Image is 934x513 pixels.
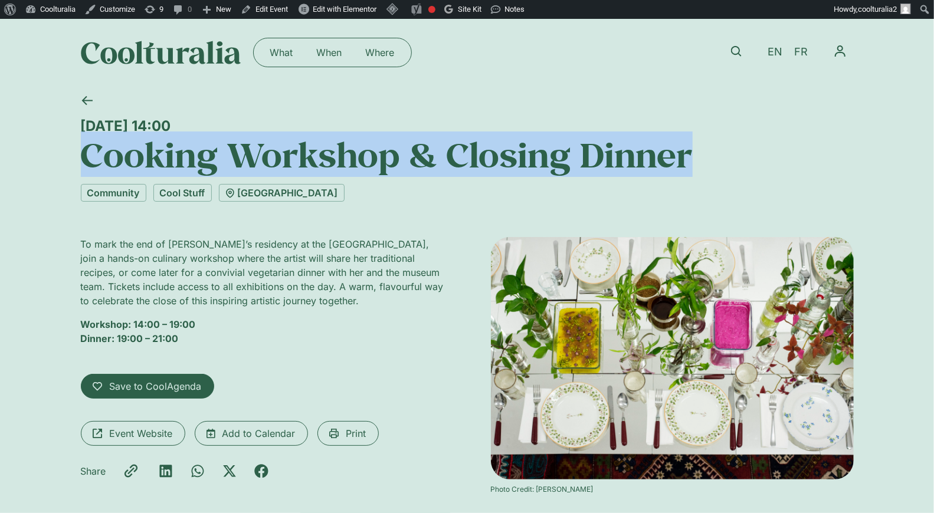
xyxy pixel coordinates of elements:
[827,38,854,65] button: Menu Toggle
[81,134,854,175] h1: Cooking Workshop & Closing Dinner
[305,43,354,62] a: When
[346,426,366,440] span: Print
[428,6,435,13] div: Focus keyphrase not set
[258,43,305,62] a: What
[191,464,205,478] div: Share on whatsapp
[81,117,854,134] div: [DATE] 14:00
[110,379,202,393] span: Save to CoolAgenda
[313,5,376,14] span: Edit with Elementor
[788,44,814,61] a: FR
[81,318,196,330] strong: Workshop: 14:00 – 19:00
[491,484,854,495] div: Photo Credit: [PERSON_NAME]
[81,464,106,478] p: Share
[81,184,146,202] a: Community
[222,464,237,478] div: Share on x-twitter
[159,464,173,478] div: Share on linkedin
[768,46,782,58] span: EN
[354,43,407,62] a: Where
[81,237,444,308] p: To mark the end of [PERSON_NAME]’s residency at the [GEOGRAPHIC_DATA], join a hands-on culinary w...
[81,421,185,446] a: Event Website
[858,5,897,14] span: coolturalia2
[195,421,308,446] a: Add to Calendar
[762,44,788,61] a: EN
[317,421,379,446] a: Print
[81,374,214,399] a: Save to CoolAgenda
[219,184,345,202] a: [GEOGRAPHIC_DATA]
[110,426,173,440] span: Event Website
[258,43,407,62] nav: Menu
[254,464,268,478] div: Share on facebook
[81,333,179,344] strong: Dinner: 19:00 – 21:00
[153,184,212,202] a: Cool Stuff
[794,46,808,58] span: FR
[827,38,854,65] nav: Menu
[222,426,296,440] span: Add to Calendar
[458,5,481,14] span: Site Kit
